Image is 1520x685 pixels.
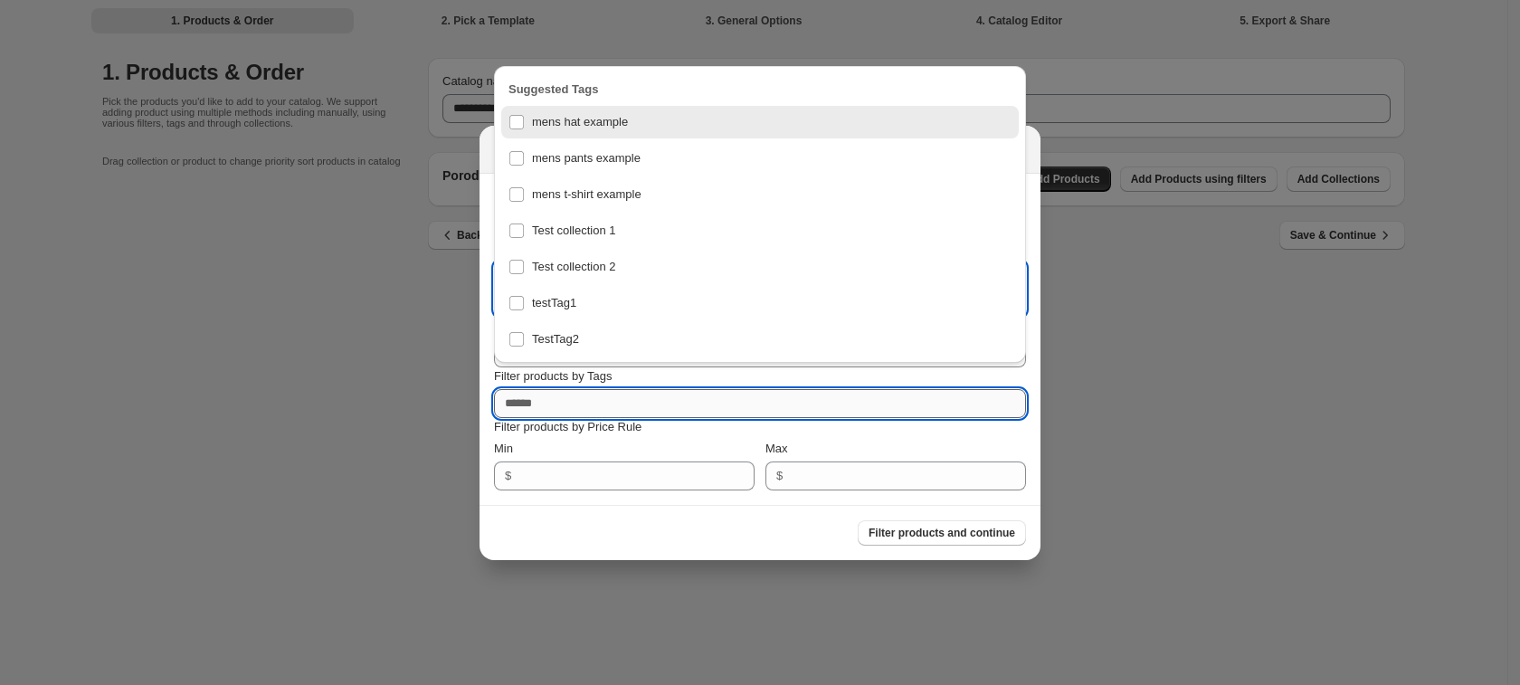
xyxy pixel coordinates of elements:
li: testTag1 [494,283,1026,319]
li: Test collection 1 [494,211,1026,247]
li: TestTag2 [494,319,1026,356]
span: Filter products by Tags [494,369,613,383]
li: mens hat example [494,106,1026,138]
li: Test collection 2 [494,247,1026,283]
button: Filter products and continue [858,520,1026,546]
span: Min [494,442,513,455]
span: Filter products and continue [869,526,1015,540]
li: mens t-shirt example [494,175,1026,211]
span: $ [776,469,783,482]
span: Max [765,442,788,455]
li: mens pants example [494,138,1026,175]
p: Filter products by Price Rule [494,418,1026,436]
span: $ [505,469,511,482]
span: Suggested Tags [508,82,598,96]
